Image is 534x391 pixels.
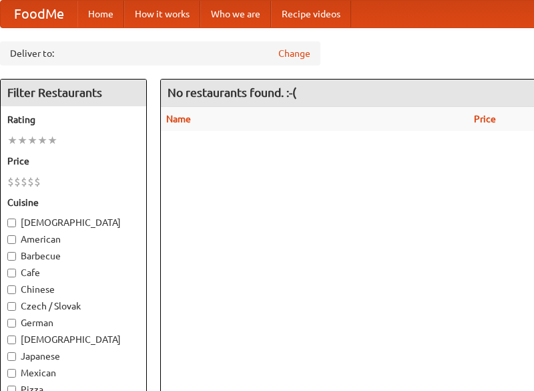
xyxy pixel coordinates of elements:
[278,47,310,60] a: Change
[7,249,140,263] label: Barbecue
[271,1,351,27] a: Recipe videos
[7,336,16,344] input: [DEMOGRAPHIC_DATA]
[37,133,47,148] li: ★
[124,1,200,27] a: How it works
[7,219,16,227] input: [DEMOGRAPHIC_DATA]
[7,352,16,361] input: Japanese
[7,350,140,363] label: Japanese
[166,114,191,124] a: Name
[14,174,21,189] li: $
[7,196,140,209] h5: Cuisine
[7,369,16,378] input: Mexican
[7,133,17,148] li: ★
[200,1,271,27] a: Who we are
[7,366,140,380] label: Mexican
[7,299,140,313] label: Czech / Slovak
[7,174,14,189] li: $
[7,269,16,277] input: Cafe
[7,233,140,246] label: American
[7,302,16,311] input: Czech / Slovak
[7,285,16,294] input: Chinese
[34,174,41,189] li: $
[17,133,27,148] li: ★
[168,86,296,99] ng-pluralize: No restaurants found. :-(
[77,1,124,27] a: Home
[21,174,27,189] li: $
[1,80,146,106] h4: Filter Restaurants
[7,266,140,279] label: Cafe
[7,333,140,346] label: [DEMOGRAPHIC_DATA]
[27,133,37,148] li: ★
[7,113,140,126] h5: Rating
[1,1,77,27] a: FoodMe
[7,319,16,328] input: German
[474,114,496,124] a: Price
[7,154,140,168] h5: Price
[7,316,140,330] label: German
[47,133,57,148] li: ★
[7,283,140,296] label: Chinese
[27,174,34,189] li: $
[7,252,16,261] input: Barbecue
[7,235,16,244] input: American
[7,216,140,229] label: [DEMOGRAPHIC_DATA]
